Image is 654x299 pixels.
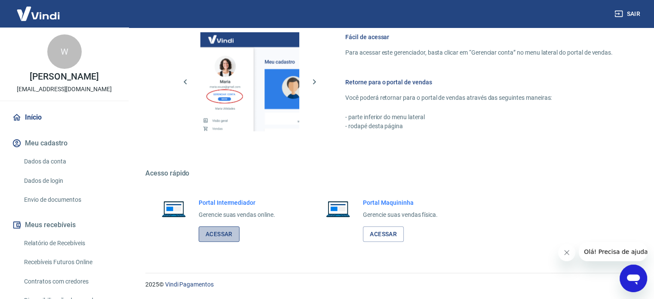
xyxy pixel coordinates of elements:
[165,281,214,288] a: Vindi Pagamentos
[620,265,647,292] iframe: Botão para abrir a janela de mensagens
[21,253,118,271] a: Recebíveis Futuros Online
[17,85,112,94] p: [EMAIL_ADDRESS][DOMAIN_NAME]
[21,234,118,252] a: Relatório de Recebíveis
[156,198,192,219] img: Imagem de um notebook aberto
[47,34,82,69] div: W
[21,172,118,190] a: Dados de login
[199,210,275,219] p: Gerencie suas vendas online.
[345,33,613,41] h6: Fácil de acessar
[199,226,239,242] a: Acessar
[558,244,575,261] iframe: Fechar mensagem
[345,93,613,102] p: Você poderá retornar para o portal de vendas através das seguintes maneiras:
[579,242,647,261] iframe: Mensagem da empresa
[30,72,98,81] p: [PERSON_NAME]
[21,153,118,170] a: Dados da conta
[10,216,118,234] button: Meus recebíveis
[345,122,613,131] p: - rodapé desta página
[10,108,118,127] a: Início
[363,198,438,207] h6: Portal Maquininha
[5,6,72,13] span: Olá! Precisa de ajuda?
[21,273,118,290] a: Contratos com credores
[200,32,299,131] img: Imagem da dashboard mostrando o botão de gerenciar conta na sidebar no lado esquerdo
[10,134,118,153] button: Meu cadastro
[345,113,613,122] p: - parte inferior do menu lateral
[363,226,404,242] a: Acessar
[145,280,633,289] p: 2025 ©
[320,198,356,219] img: Imagem de um notebook aberto
[363,210,438,219] p: Gerencie suas vendas física.
[21,191,118,209] a: Envio de documentos
[10,0,66,27] img: Vindi
[613,6,644,22] button: Sair
[345,48,613,57] p: Para acessar este gerenciador, basta clicar em “Gerenciar conta” no menu lateral do portal de ven...
[145,169,633,178] h5: Acesso rápido
[345,78,613,86] h6: Retorne para o portal de vendas
[199,198,275,207] h6: Portal Intermediador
